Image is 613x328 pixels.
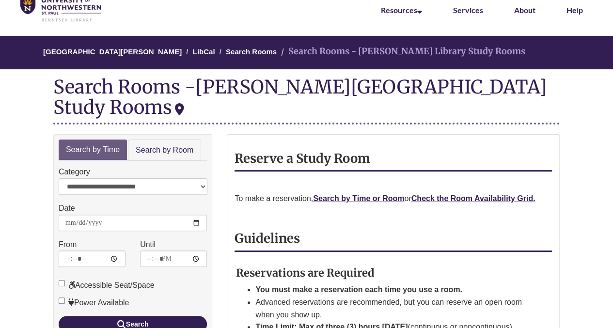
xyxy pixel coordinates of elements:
[381,5,422,15] a: Resources
[53,77,560,124] div: Search Rooms -
[566,5,583,15] a: Help
[514,5,535,15] a: About
[59,202,75,215] label: Date
[453,5,483,15] a: Services
[53,36,560,69] nav: Breadcrumb
[279,45,525,59] li: Search Rooms - [PERSON_NAME] Library Study Rooms
[236,266,375,280] strong: Reservations are Required
[59,280,65,286] input: Accessible Seat/Space
[59,166,90,178] label: Category
[235,151,370,166] strong: Reserve a Study Room
[59,297,129,309] label: Power Available
[59,238,77,251] label: From
[255,285,462,294] strong: You must make a reservation each time you use a room.
[411,194,535,203] a: Check the Room Availability Grid.
[235,192,552,205] p: To make a reservation, or
[226,47,277,56] a: Search Rooms
[313,194,404,203] a: Search by Time or Room
[193,47,215,56] a: LibCal
[43,47,182,56] a: [GEOGRAPHIC_DATA][PERSON_NAME]
[53,75,547,119] div: [PERSON_NAME][GEOGRAPHIC_DATA] Study Rooms
[255,296,529,321] li: Advanced reservations are recommended, but you can reserve an open room when you show up.
[59,279,155,292] label: Accessible Seat/Space
[140,238,156,251] label: Until
[235,231,300,246] strong: Guidelines
[59,297,65,304] input: Power Available
[59,140,127,160] a: Search by Time
[128,140,201,161] a: Search by Room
